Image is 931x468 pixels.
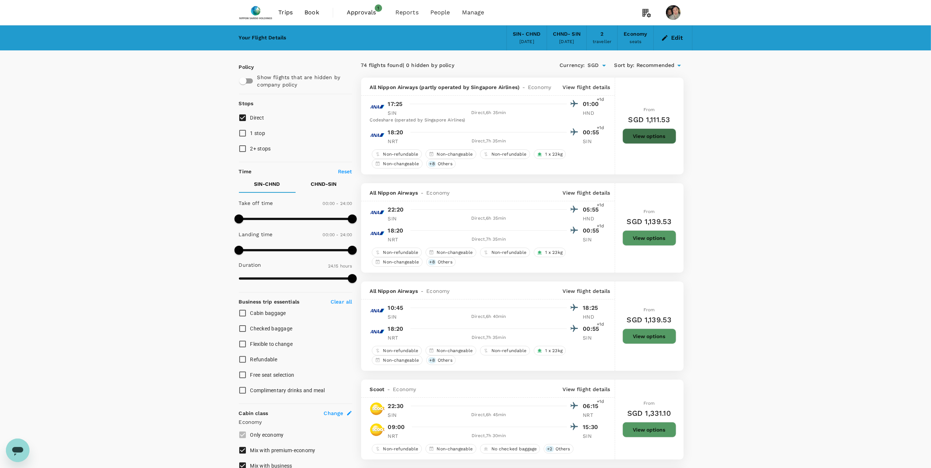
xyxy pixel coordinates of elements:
[597,398,604,405] span: +1d
[430,8,450,17] span: People
[239,199,273,207] p: Take off time
[563,287,610,295] p: View flight details
[328,263,352,269] span: 24.15 hours
[250,447,315,453] span: Mix with premium-economy
[250,115,264,121] span: Direct
[426,444,476,454] div: Non-changeable
[250,432,284,438] span: Only economy
[388,226,403,235] p: 18:20
[593,38,611,46] div: traveller
[583,128,602,137] p: 00:55
[380,357,422,364] span: Non-changeable
[239,34,286,42] div: Your Flight Details
[462,8,484,17] span: Manage
[435,357,455,364] span: Others
[583,423,602,432] p: 15:30
[643,209,655,214] span: From
[542,151,565,157] span: 1 x 23kg
[372,248,422,257] div: Non-refundable
[372,149,422,159] div: Non-refundable
[519,38,534,46] div: [DATE]
[278,8,293,17] span: Trips
[250,341,293,347] span: Flexible to change
[599,60,609,71] button: Open
[623,329,676,344] button: View options
[563,84,610,91] p: View flight details
[583,325,602,333] p: 00:55
[583,226,602,235] p: 00:55
[489,151,530,157] span: Non-refundable
[627,216,672,227] h6: SGD 1,139.53
[388,138,406,145] p: NRT
[239,168,252,175] p: Time
[347,8,384,17] span: Approvals
[388,236,406,243] p: NRT
[388,304,403,312] p: 10:45
[250,372,295,378] span: Free seat selection
[583,138,602,145] p: SIN
[370,324,385,339] img: NH
[418,189,426,196] span: -
[630,38,642,46] div: seats
[372,355,423,365] div: Non-changeable
[553,30,581,38] div: CHND - SIN
[370,226,385,241] img: NH
[434,249,476,256] span: Non-changeable
[239,418,352,426] p: Economy
[426,149,476,159] div: Non-changeable
[388,109,406,117] p: SIN
[380,259,422,265] span: Non-changeable
[411,138,567,145] div: Direct , 7h 35min
[311,180,337,188] p: CHND - SIN
[583,205,602,214] p: 05:55
[324,409,343,417] span: Change
[583,432,602,440] p: SIN
[380,161,422,167] span: Non-changeable
[426,257,456,267] div: +8Others
[388,432,406,440] p: NRT
[489,249,530,256] span: Non-refundable
[372,346,422,355] div: Non-refundable
[370,422,385,437] img: TR
[426,159,456,169] div: +8Others
[388,325,403,333] p: 18:20
[528,84,551,91] span: Economy
[411,109,567,117] div: Direct , 6h 35min
[370,117,602,124] div: Codeshare (operated by Singapore Airlines)
[380,446,422,452] span: Non-refundable
[388,215,406,222] p: SIN
[583,411,602,419] p: NRT
[361,61,522,70] div: 74 flights found | 0 hidden by policy
[250,387,325,393] span: Complimentary drinks and meal
[434,348,476,354] span: Non-changeable
[254,180,280,188] p: SIN - CHND
[388,411,406,419] p: SIN
[583,313,602,320] p: HND
[370,99,385,114] img: NH
[643,307,655,312] span: From
[388,423,405,432] p: 09:00
[627,314,672,326] h6: SGD 1,139.53
[480,346,530,355] div: Non-refundable
[480,149,530,159] div: Non-refundable
[614,61,635,70] span: Sort by :
[563,189,610,196] p: View flight details
[370,128,385,142] img: NH
[372,159,423,169] div: Non-changeable
[623,128,676,144] button: View options
[395,8,419,17] span: Reports
[623,230,676,246] button: View options
[411,215,567,222] div: Direct , 6h 35min
[372,444,422,454] div: Non-refundable
[370,303,385,318] img: NH
[480,248,530,257] div: Non-refundable
[597,202,604,209] span: +1d
[6,439,29,462] iframe: Button to launch messaging window
[250,310,286,316] span: Cabin baggage
[426,248,476,257] div: Non-changeable
[380,348,422,354] span: Non-refundable
[411,236,567,243] div: Direct , 7h 35min
[411,313,567,320] div: Direct , 6h 40min
[388,334,406,341] p: NRT
[370,84,520,91] span: All Nippon Airways (partly operated by Singapore Airlines)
